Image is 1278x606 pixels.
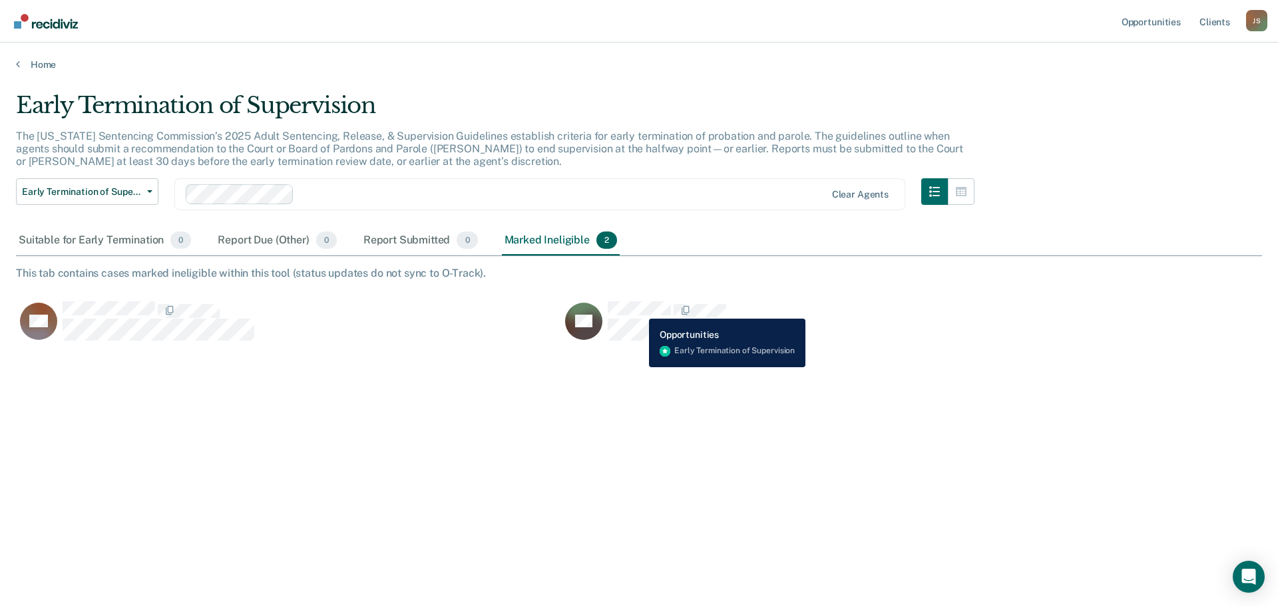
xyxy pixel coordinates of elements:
div: J S [1246,10,1267,31]
a: Home [16,59,1262,71]
span: 2 [596,231,617,249]
div: Report Due (Other)0 [215,226,339,255]
div: Open Intercom Messenger [1233,561,1265,593]
span: Early Termination of Supervision [22,186,142,198]
div: CaseloadOpportunityCell-266293 [16,301,561,354]
button: Profile dropdown button [1246,10,1267,31]
div: CaseloadOpportunityCell-69215 [561,301,1106,354]
div: This tab contains cases marked ineligible within this tool (status updates do not sync to O-Track). [16,267,1262,279]
span: 0 [316,231,337,249]
div: Early Termination of Supervision [16,92,974,130]
div: Suitable for Early Termination0 [16,226,194,255]
div: Marked Ineligible2 [502,226,620,255]
span: 0 [457,231,477,249]
img: Recidiviz [14,14,78,29]
span: 0 [170,231,191,249]
p: The [US_STATE] Sentencing Commission’s 2025 Adult Sentencing, Release, & Supervision Guidelines e... [16,130,963,168]
div: Report Submitted0 [361,226,481,255]
div: Clear agents [832,189,889,200]
button: Early Termination of Supervision [16,178,158,205]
